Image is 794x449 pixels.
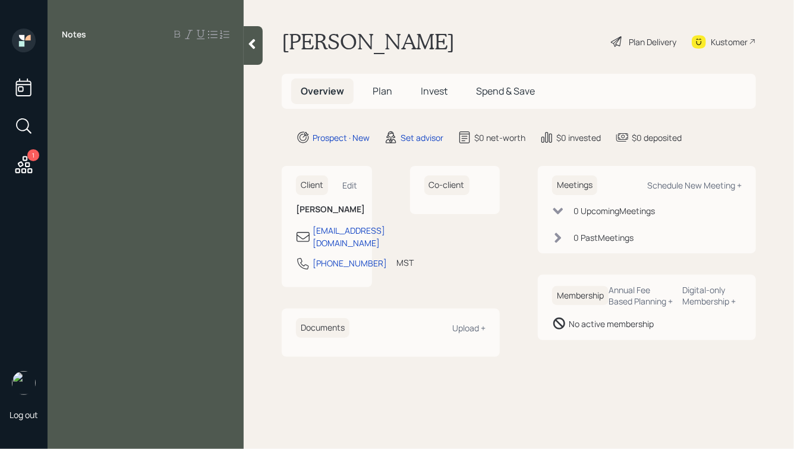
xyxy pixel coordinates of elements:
h6: Documents [296,318,349,338]
div: $0 deposited [632,131,682,144]
div: No active membership [569,318,654,330]
h1: [PERSON_NAME] [282,29,455,55]
h6: Co-client [424,175,470,195]
div: Schedule New Meeting + [647,180,742,191]
div: $0 net-worth [474,131,525,144]
img: hunter_neumayer.jpg [12,371,36,395]
span: Spend & Save [476,84,535,98]
div: Set advisor [401,131,443,144]
div: Digital-only Membership + [683,284,742,307]
div: $0 invested [556,131,601,144]
div: 0 Past Meeting s [574,231,634,244]
div: 0 Upcoming Meeting s [574,205,655,217]
h6: [PERSON_NAME] [296,205,358,215]
div: Log out [10,409,38,420]
span: Overview [301,84,344,98]
div: Prospect · New [313,131,370,144]
div: 1 [27,149,39,161]
div: [PHONE_NUMBER] [313,257,387,269]
div: Kustomer [711,36,748,48]
div: Upload + [452,322,486,334]
span: Plan [373,84,392,98]
div: MST [396,256,414,269]
label: Notes [62,29,86,40]
div: [EMAIL_ADDRESS][DOMAIN_NAME] [313,224,385,249]
h6: Meetings [552,175,597,195]
div: Edit [343,180,358,191]
h6: Client [296,175,328,195]
span: Invest [421,84,448,98]
div: Annual Fee Based Planning + [609,284,673,307]
div: Plan Delivery [629,36,676,48]
h6: Membership [552,286,609,306]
